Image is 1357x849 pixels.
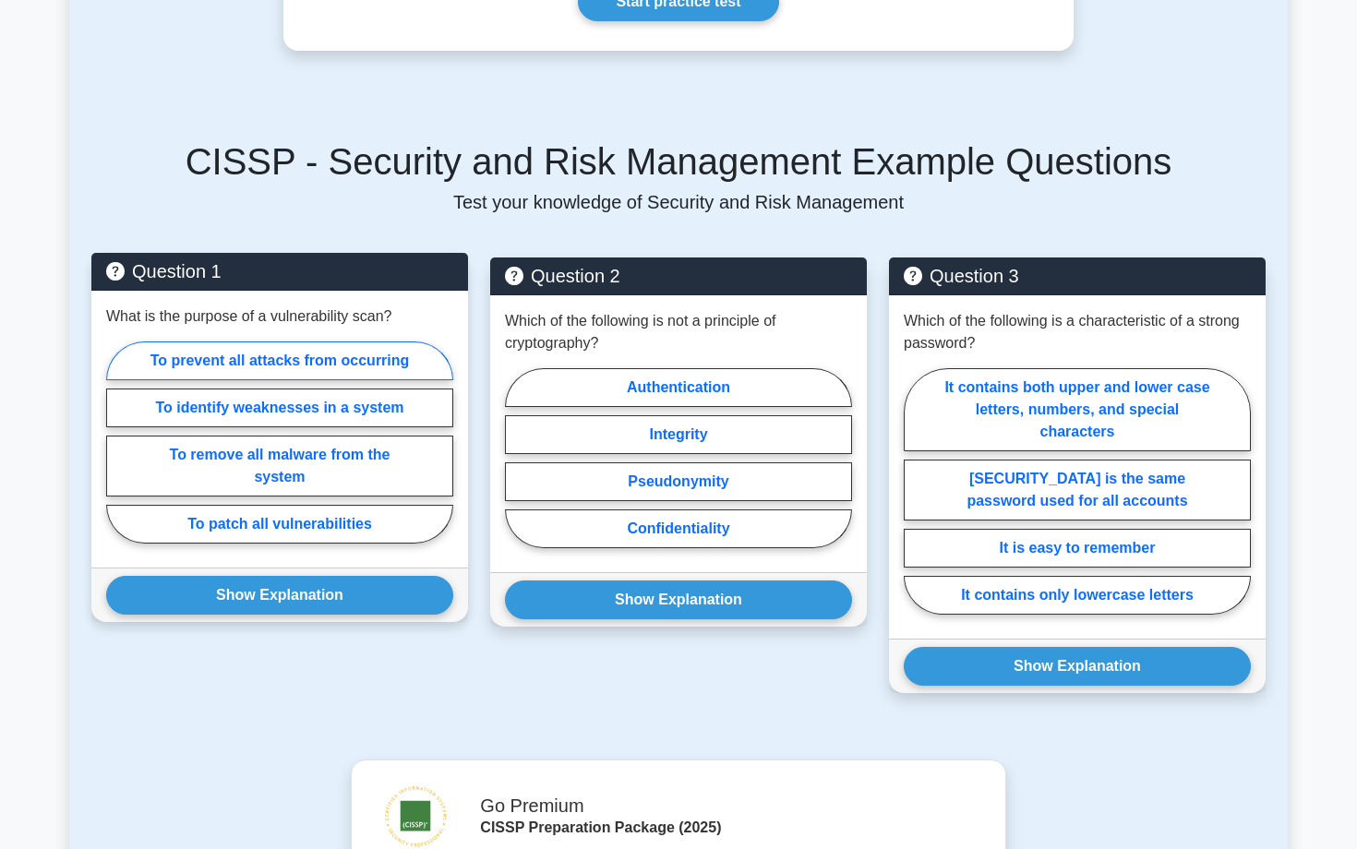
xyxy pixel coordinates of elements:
[904,529,1251,568] label: It is easy to remember
[904,460,1251,520] label: [SECURITY_DATA] is the same password used for all accounts
[505,509,852,548] label: Confidentiality
[505,265,852,287] h5: Question 2
[904,647,1251,686] button: Show Explanation
[505,580,852,619] button: Show Explanation
[106,305,392,328] p: What is the purpose of a vulnerability scan?
[91,139,1266,184] h5: CISSP - Security and Risk Management Example Questions
[106,260,453,282] h5: Question 1
[904,368,1251,451] label: It contains both upper and lower case letters, numbers, and special characters
[106,576,453,615] button: Show Explanation
[904,265,1251,287] h5: Question 3
[106,341,453,380] label: To prevent all attacks from occurring
[505,368,852,407] label: Authentication
[106,505,453,544] label: To patch all vulnerabilities
[106,389,453,427] label: To identify weaknesses in a system
[904,310,1251,354] p: Which of the following is a characteristic of a strong password?
[505,415,852,454] label: Integrity
[904,576,1251,615] label: It contains only lowercase letters
[505,310,852,354] p: Which of the following is not a principle of cryptography?
[106,436,453,496] label: To remove all malware from the system
[505,462,852,501] label: Pseudonymity
[91,191,1266,213] p: Test your knowledge of Security and Risk Management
